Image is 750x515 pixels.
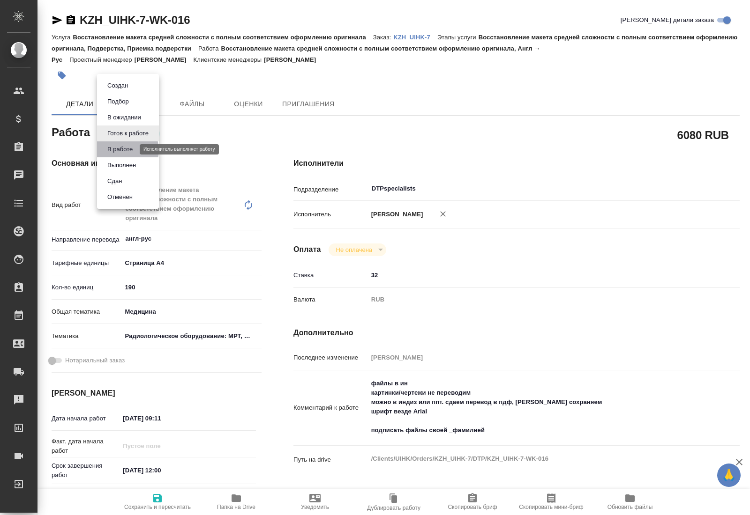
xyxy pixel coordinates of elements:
button: Сдан [105,176,125,186]
button: Создан [105,81,131,91]
button: Готов к работе [105,128,151,139]
button: Отменен [105,192,135,202]
button: Подбор [105,96,132,107]
button: Выполнен [105,160,139,170]
button: В работе [105,144,135,154]
button: В ожидании [105,112,144,123]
